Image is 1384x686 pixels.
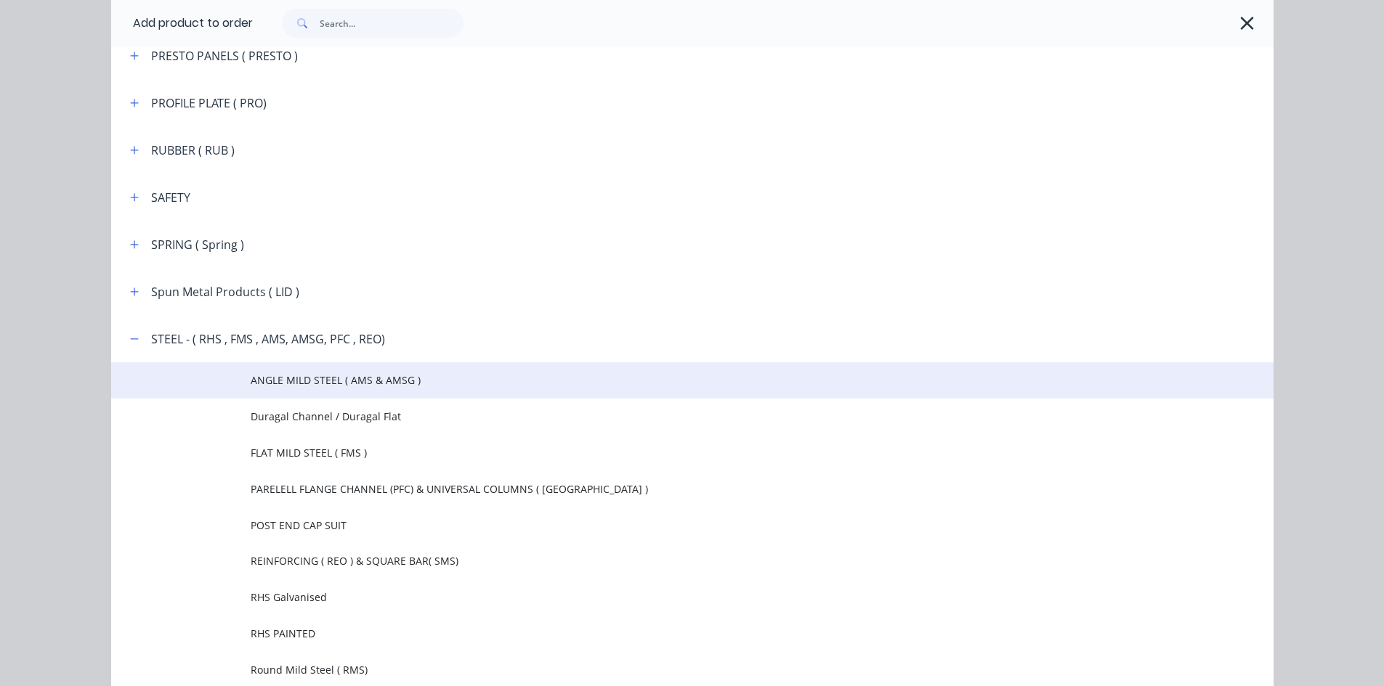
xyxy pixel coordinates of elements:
div: SPRING ( Spring ) [151,236,244,253]
span: POST END CAP SUIT [251,518,1069,533]
span: ANGLE MILD STEEL ( AMS & AMSG ) [251,372,1069,388]
div: RUBBER ( RUB ) [151,142,235,159]
span: RHS PAINTED [251,626,1069,641]
span: PARELELL FLANGE CHANNEL (PFC) & UNIVERSAL COLUMNS ( [GEOGRAPHIC_DATA] ) [251,481,1069,497]
span: Round Mild Steel ( RMS) [251,662,1069,677]
span: RHS Galvanised [251,589,1069,605]
span: FLAT MILD STEEL ( FMS ) [251,445,1069,460]
div: STEEL - ( RHS , FMS , AMS, AMSG, PFC , REO) [151,330,385,348]
span: Duragal Channel / Duragal Flat [251,409,1069,424]
div: PRESTO PANELS ( PRESTO ) [151,47,298,65]
span: REINFORCING ( REO ) & SQUARE BAR( SMS) [251,553,1069,568]
div: Spun Metal Products ( LID ) [151,283,299,301]
input: Search... [320,9,464,38]
div: PROFILE PLATE ( PRO) [151,94,267,112]
div: SAFETY [151,189,190,206]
